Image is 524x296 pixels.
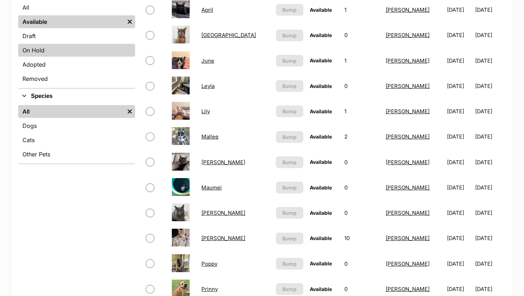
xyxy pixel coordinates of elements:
[276,283,303,295] button: Bump
[310,32,332,38] span: Available
[386,286,430,292] a: [PERSON_NAME]
[444,124,474,149] td: [DATE]
[444,251,474,276] td: [DATE]
[341,251,382,276] td: 0
[444,23,474,47] td: [DATE]
[18,148,135,161] a: Other Pets
[201,133,219,140] a: Mallee
[475,175,505,200] td: [DATE]
[475,124,505,149] td: [DATE]
[475,150,505,175] td: [DATE]
[201,32,256,38] a: [GEOGRAPHIC_DATA]
[18,134,135,146] a: Cats
[386,83,430,89] a: [PERSON_NAME]
[282,32,297,39] span: Bump
[201,57,214,64] a: June
[341,150,382,175] td: 0
[386,6,430,13] a: [PERSON_NAME]
[124,15,135,28] a: Remove filter
[475,201,505,225] td: [DATE]
[386,108,430,115] a: [PERSON_NAME]
[276,182,303,193] button: Bump
[282,159,297,166] span: Bump
[310,185,332,191] span: Available
[341,124,382,149] td: 2
[18,104,135,163] div: Species
[386,184,430,191] a: [PERSON_NAME]
[475,23,505,47] td: [DATE]
[282,82,297,90] span: Bump
[18,1,135,14] a: All
[276,131,303,143] button: Bump
[475,99,505,124] td: [DATE]
[444,74,474,98] td: [DATE]
[282,108,297,115] span: Bump
[276,105,303,117] button: Bump
[18,30,135,42] a: Draft
[310,235,332,241] span: Available
[475,226,505,250] td: [DATE]
[386,133,430,140] a: [PERSON_NAME]
[276,80,303,92] button: Bump
[310,134,332,140] span: Available
[444,226,474,250] td: [DATE]
[18,15,124,28] a: Available
[201,6,213,13] a: April
[386,32,430,38] a: [PERSON_NAME]
[341,48,382,73] td: 1
[282,285,297,293] span: Bump
[341,23,382,47] td: 0
[282,260,297,268] span: Bump
[341,74,382,98] td: 0
[201,286,218,292] a: Prinny
[18,58,135,71] a: Adopted
[310,57,332,63] span: Available
[201,260,217,267] a: Poppy
[201,235,245,242] a: [PERSON_NAME]
[386,159,430,166] a: [PERSON_NAME]
[282,6,297,14] span: Bump
[386,235,430,242] a: [PERSON_NAME]
[18,72,135,85] a: Removed
[444,48,474,73] td: [DATE]
[276,207,303,219] button: Bump
[310,7,332,13] span: Available
[276,55,303,67] button: Bump
[18,44,135,57] a: On Hold
[18,92,135,101] button: Species
[341,175,382,200] td: 0
[341,99,382,124] td: 1
[386,260,430,267] a: [PERSON_NAME]
[282,209,297,217] span: Bump
[310,210,332,216] span: Available
[201,184,222,191] a: Maumei
[201,108,210,115] a: Lily
[282,133,297,141] span: Bump
[444,150,474,175] td: [DATE]
[276,258,303,270] button: Bump
[282,57,297,64] span: Bump
[386,209,430,216] a: [PERSON_NAME]
[475,48,505,73] td: [DATE]
[310,286,332,292] span: Available
[386,57,430,64] a: [PERSON_NAME]
[282,235,297,242] span: Bump
[201,209,245,216] a: [PERSON_NAME]
[310,159,332,165] span: Available
[201,83,215,89] a: Leyla
[341,201,382,225] td: 0
[201,159,245,166] a: [PERSON_NAME]
[124,105,135,118] a: Remove filter
[444,175,474,200] td: [DATE]
[475,74,505,98] td: [DATE]
[276,156,303,168] button: Bump
[310,260,332,266] span: Available
[341,226,382,250] td: 10
[276,30,303,41] button: Bump
[310,108,332,114] span: Available
[276,233,303,244] button: Bump
[310,83,332,89] span: Available
[475,251,505,276] td: [DATE]
[444,99,474,124] td: [DATE]
[282,184,297,191] span: Bump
